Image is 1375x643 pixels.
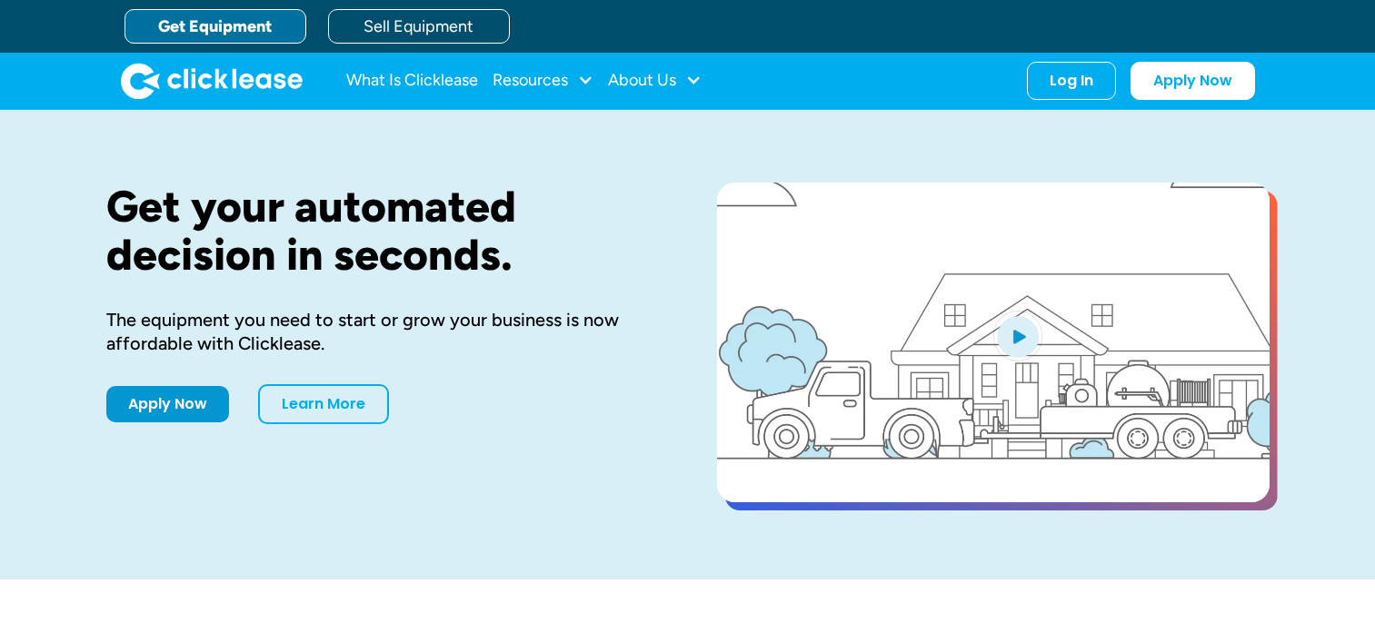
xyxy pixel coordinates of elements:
a: Apply Now [106,386,229,422]
a: What Is Clicklease [346,63,478,99]
a: open lightbox [717,183,1270,502]
img: Clicklease logo [121,63,303,99]
a: Learn More [258,384,389,424]
a: Sell Equipment [328,9,510,44]
a: Apply Now [1131,62,1255,100]
h1: Get your automated decision in seconds. [106,183,659,279]
a: Get Equipment [125,9,306,44]
div: About Us [608,63,702,99]
div: Resources [493,63,593,99]
img: Blue play button logo on a light blue circular background [993,311,1042,361]
div: Log In [1050,72,1093,90]
a: home [121,63,303,99]
div: The equipment you need to start or grow your business is now affordable with Clicklease. [106,308,659,355]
